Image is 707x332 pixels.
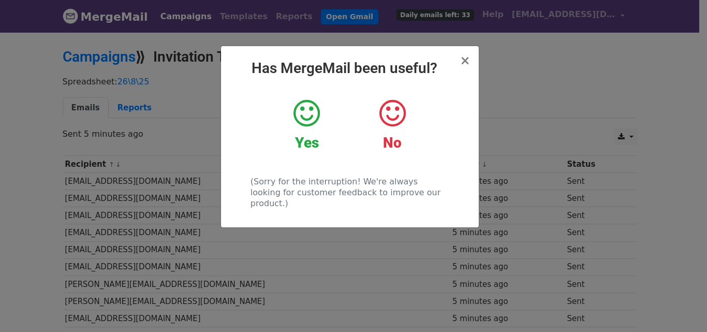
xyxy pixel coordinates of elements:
h2: Has MergeMail been useful? [229,60,470,77]
p: (Sorry for the interruption! We're always looking for customer feedback to improve our product.) [251,176,449,209]
a: No [357,98,427,152]
button: Close [460,54,470,67]
strong: No [383,134,402,151]
a: Yes [272,98,342,152]
span: × [460,53,470,68]
strong: Yes [295,134,319,151]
